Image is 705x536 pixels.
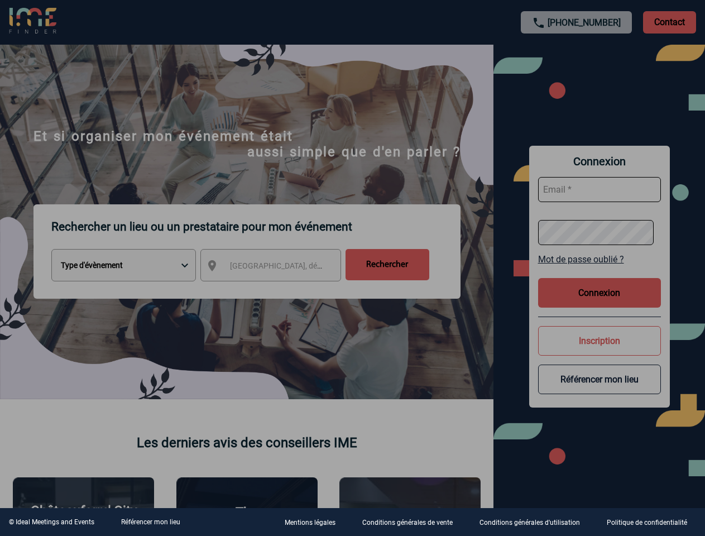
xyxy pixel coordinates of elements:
[276,517,353,528] a: Mentions légales
[598,517,705,528] a: Politique de confidentialité
[285,519,335,527] p: Mentions légales
[607,519,687,527] p: Politique de confidentialité
[362,519,453,527] p: Conditions générales de vente
[471,517,598,528] a: Conditions générales d'utilisation
[353,517,471,528] a: Conditions générales de vente
[479,519,580,527] p: Conditions générales d'utilisation
[121,518,180,526] a: Référencer mon lieu
[9,518,94,526] div: © Ideal Meetings and Events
